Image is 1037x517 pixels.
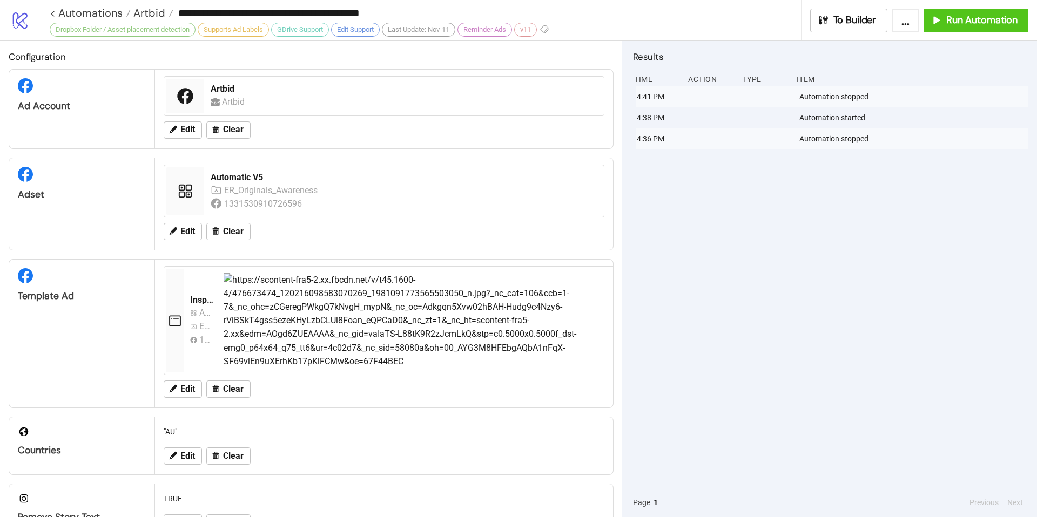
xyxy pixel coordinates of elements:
[206,223,251,240] button: Clear
[798,86,1031,107] div: Automation stopped
[206,121,251,139] button: Clear
[946,14,1018,26] span: Run Automation
[687,69,733,90] div: Action
[633,69,679,90] div: Time
[199,333,211,346] div: 1331530910726596
[223,451,244,461] span: Clear
[633,50,1028,64] h2: Results
[924,9,1028,32] button: Run Automation
[223,384,244,394] span: Clear
[798,128,1031,149] div: Automation stopped
[271,23,329,37] div: GDrive Support
[966,496,1002,508] button: Previous
[50,23,196,37] div: Dropbox Folder / Asset placement detection
[199,306,211,319] div: Automatic
[9,50,614,64] h2: Configuration
[224,183,319,197] div: ER_Originals_Awareness
[190,294,215,306] div: Inspirational_BAU_Auction12_Abstract 1_Polished_Image_20250214_AU
[180,451,195,461] span: Edit
[1004,496,1026,508] button: Next
[206,380,251,398] button: Clear
[796,69,1028,90] div: Item
[514,23,537,37] div: v11
[18,100,146,112] div: Ad Account
[164,223,202,240] button: Edit
[224,197,304,210] div: 1331530910726596
[224,273,674,368] img: https://scontent-fra5-2.xx.fbcdn.net/v/t45.1600-4/476673474_120216098583070269_198109177356550305...
[810,9,888,32] button: To Builder
[798,107,1031,128] div: Automation started
[164,121,202,139] button: Edit
[833,14,877,26] span: To Builder
[50,8,131,18] a: < Automations
[223,125,244,134] span: Clear
[650,496,661,508] button: 1
[742,69,788,90] div: Type
[180,227,195,236] span: Edit
[180,125,195,134] span: Edit
[636,128,682,149] div: 4:36 PM
[180,384,195,394] span: Edit
[331,23,380,37] div: Edit Support
[159,421,609,442] div: "AU"
[636,107,682,128] div: 4:38 PM
[131,8,173,18] a: Artbid
[457,23,512,37] div: Reminder Ads
[636,86,682,107] div: 4:41 PM
[18,290,146,302] div: Template Ad
[222,95,248,108] div: Artbid
[211,172,597,183] div: Automatic V5
[382,23,455,37] div: Last Update: Nov-11
[131,6,165,20] span: Artbid
[892,9,919,32] button: ...
[18,444,146,457] div: Countries
[164,447,202,465] button: Edit
[223,227,244,236] span: Clear
[211,83,597,95] div: Artbid
[164,380,202,398] button: Edit
[633,496,650,508] span: Page
[18,188,146,201] div: Adset
[198,23,269,37] div: Supports Ad Labels
[159,488,609,509] div: TRUE
[199,319,211,333] div: ER_Originals_Awareness
[206,447,251,465] button: Clear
